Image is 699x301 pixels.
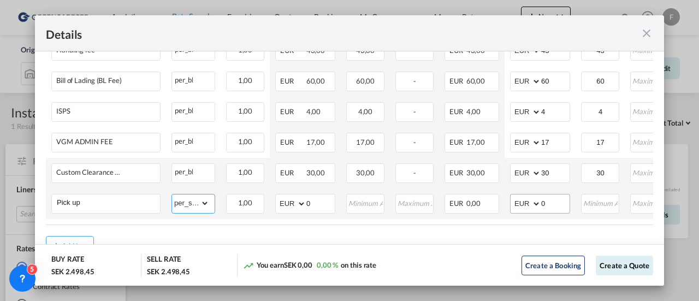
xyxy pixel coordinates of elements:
[631,164,668,180] input: Maximum Amount
[541,72,570,88] input: 60
[541,194,570,211] input: 0
[172,133,215,147] div: per_bl
[596,256,653,275] button: Create a Quote
[317,261,338,269] span: 0,00 %
[466,76,485,85] span: 60,00
[582,103,619,119] input: Minimum Amount
[238,137,253,146] span: 1,00
[582,164,619,180] input: Minimum Amount
[238,168,253,176] span: 1,00
[413,138,416,146] span: -
[306,107,321,116] span: 4,00
[280,76,305,85] span: EUR
[541,164,570,180] input: 30
[238,198,253,207] span: 1,00
[51,240,62,251] md-icon: icon-plus md-link-fg s20
[306,138,325,146] span: 17,00
[243,260,377,272] div: You earn on this rate
[147,254,181,267] div: SELL RATE
[243,260,254,271] md-icon: icon-trending-up
[449,138,465,146] span: EUR
[356,168,375,177] span: 30,00
[238,76,253,85] span: 1,00
[56,168,122,176] div: Custom Clearance Charge
[449,199,465,208] span: EUR
[51,254,84,267] div: BUY RATE
[413,76,416,85] span: -
[466,138,485,146] span: 17,00
[631,103,668,119] input: Maximum Amount
[356,138,375,146] span: 17,00
[466,107,481,116] span: 4,00
[56,138,113,146] div: VGM ADMIN FEE
[172,164,215,178] div: per_bl
[46,236,94,256] button: Add Leg
[449,168,465,177] span: EUR
[640,27,653,40] md-icon: icon-close fg-AAA8AD m-0 cursor
[413,168,416,177] span: -
[356,76,375,85] span: 60,00
[172,194,209,212] select: per_shipment
[449,107,465,116] span: EUR
[522,256,585,275] button: Create a Booking
[306,168,325,177] span: 30,00
[280,168,305,177] span: EUR
[56,107,70,115] div: ISPS
[631,72,668,88] input: Maximum Amount
[347,194,384,211] input: Minimum Amount
[541,103,570,119] input: 4
[466,168,485,177] span: 30,00
[582,133,619,150] input: Minimum Amount
[631,133,668,150] input: Maximum Amount
[358,107,373,116] span: 4,00
[172,72,215,86] div: per_bl
[541,133,570,150] input: 17
[284,261,312,269] span: SEK 0,00
[306,76,325,85] span: 60,00
[413,107,416,116] span: -
[306,194,335,211] input: 0
[56,76,122,85] div: Bill of Lading (BL Fee)
[35,15,664,286] md-dialog: Port of Loading ...
[147,267,190,276] div: SEK 2.498,45
[582,72,619,88] input: Minimum Amount
[238,107,253,115] span: 1,00
[280,138,305,146] span: EUR
[172,103,215,116] div: per_bl
[62,243,88,249] div: Add Leg
[51,267,94,276] div: SEK 2.498,45
[396,194,433,211] input: Maximum Amount
[57,194,160,211] input: Charge Name
[466,199,481,208] span: 0,00
[631,194,668,211] input: Maximum Amount
[280,107,305,116] span: EUR
[449,76,465,85] span: EUR
[582,194,619,211] input: Minimum Amount
[46,26,593,40] div: Details
[52,194,160,211] md-input-container: Pick up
